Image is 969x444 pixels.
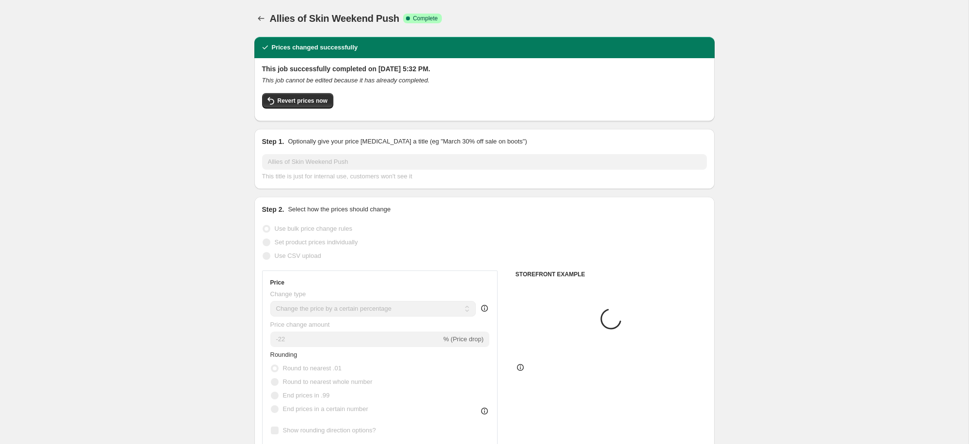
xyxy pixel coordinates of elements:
[443,335,484,343] span: % (Price drop)
[288,205,391,214] p: Select how the prices should change
[275,252,321,259] span: Use CSV upload
[480,303,489,313] div: help
[283,365,342,372] span: Round to nearest .01
[262,154,707,170] input: 30% off holiday sale
[278,97,328,105] span: Revert prices now
[262,77,430,84] i: This job cannot be edited because it has already completed.
[283,427,376,434] span: Show rounding direction options?
[262,137,284,146] h2: Step 1.
[283,405,368,412] span: End prices in a certain number
[275,238,358,246] span: Set product prices individually
[283,392,330,399] span: End prices in .99
[270,321,330,328] span: Price change amount
[275,225,352,232] span: Use bulk price change rules
[413,15,438,22] span: Complete
[270,290,306,298] span: Change type
[262,64,707,74] h2: This job successfully completed on [DATE] 5:32 PM.
[262,93,333,109] button: Revert prices now
[270,279,284,286] h3: Price
[262,205,284,214] h2: Step 2.
[288,137,527,146] p: Optionally give your price [MEDICAL_DATA] a title (eg "March 30% off sale on boots")
[272,43,358,52] h2: Prices changed successfully
[270,351,297,358] span: Rounding
[516,270,707,278] h6: STOREFRONT EXAMPLE
[270,13,400,24] span: Allies of Skin Weekend Push
[262,173,412,180] span: This title is just for internal use, customers won't see it
[270,332,441,347] input: -15
[283,378,373,385] span: Round to nearest whole number
[254,12,268,25] button: Price change jobs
